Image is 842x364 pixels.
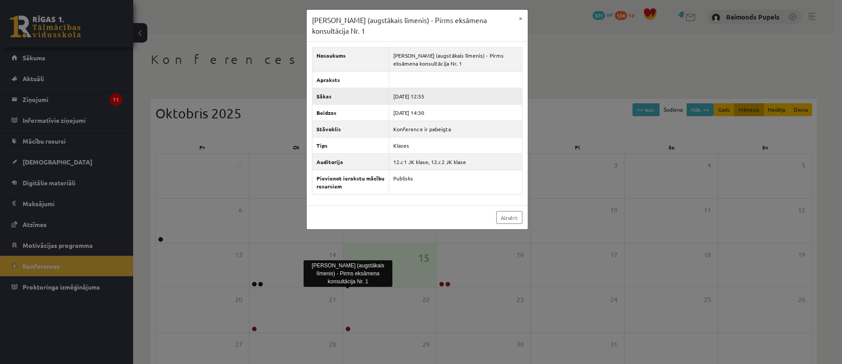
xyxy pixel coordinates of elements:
[304,260,392,287] div: [PERSON_NAME] (augstākais līmenis) - Pirms eksāmena konsultācija Nr. 1
[389,154,522,170] td: 12.c1 JK klase, 12.c2 JK klase
[389,105,522,121] td: [DATE] 14:30
[312,88,389,105] th: Sākas
[312,154,389,170] th: Auditorija
[312,121,389,137] th: Stāvoklis
[389,88,522,105] td: [DATE] 12:55
[312,105,389,121] th: Beidzas
[312,15,514,36] h3: [PERSON_NAME] (augstākais līmenis) - Pirms eksāmena konsultācija Nr. 1
[312,137,389,154] th: Tips
[514,10,528,27] button: ×
[389,121,522,137] td: Konference ir pabeigta
[312,47,389,72] th: Nosaukums
[389,137,522,154] td: Klases
[496,211,522,224] a: Aizvērt
[389,170,522,195] td: Publisks
[312,170,389,195] th: Pievienot ierakstu mācību resursiem
[389,47,522,72] td: [PERSON_NAME] (augstākais līmenis) - Pirms eksāmena konsultācija Nr. 1
[312,72,389,88] th: Apraksts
